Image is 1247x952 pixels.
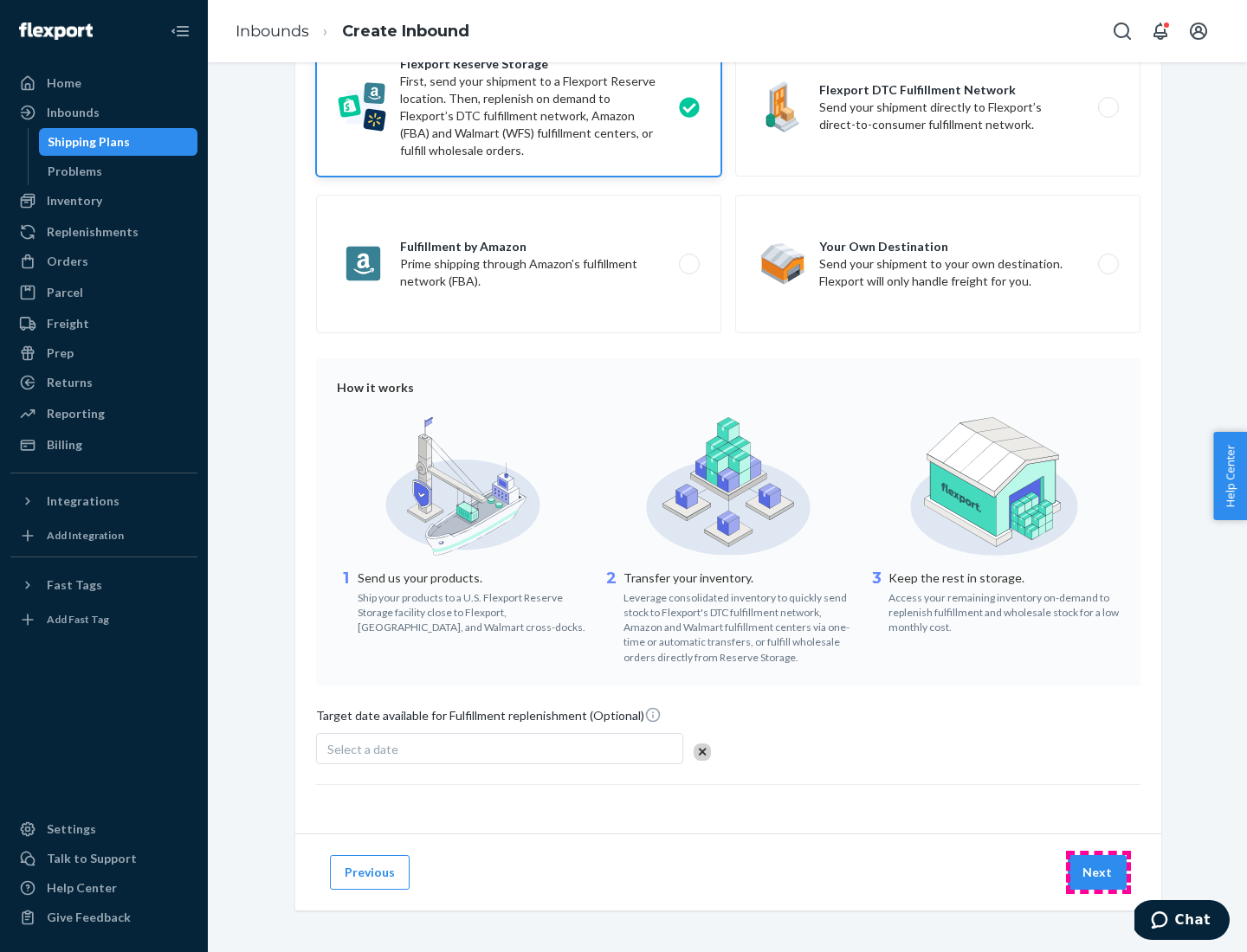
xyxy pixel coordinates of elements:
[47,576,102,594] div: Fast Tags
[163,14,197,48] button: Close Navigation
[10,187,197,215] a: Inventory
[623,587,855,665] div: Leverage consolidated inventory to quickly send stock to Flexport's DTC fulfillment network, Amaz...
[47,850,137,867] div: Talk to Support
[10,99,197,126] a: Inbounds
[47,74,81,92] div: Home
[47,492,120,510] div: Integrations
[48,163,102,180] div: Problems
[10,369,197,396] a: Returns
[337,379,1120,396] div: How it works
[47,436,82,453] div: Billing
[10,248,197,275] a: Orders
[10,400,197,428] a: Reporting
[10,904,197,931] button: Give Feedback
[47,405,105,422] div: Reporting
[342,22,469,41] a: Create Inbound
[48,133,130,151] div: Shipping Plans
[868,568,885,634] div: 3
[47,820,96,838] div: Settings
[1134,900,1230,943] iframe: Opens a widget where you can chat to one of our agents
[47,315,89,332] div: Freight
[39,158,198,185] a: Problems
[10,874,197,902] a: Help Center
[1105,14,1140,48] button: Open Search Box
[10,606,197,634] a: Add Fast Tag
[47,612,109,627] div: Add Fast Tag
[358,587,589,634] div: Ship your products to a U.S. Flexport Reserve Storage facility close to Flexport, [GEOGRAPHIC_DAT...
[47,253,88,270] div: Orders
[337,568,354,634] div: 1
[1068,855,1127,890] button: Next
[47,344,74,362] div: Prep
[10,339,197,367] a: Prep
[1181,14,1216,48] button: Open account menu
[39,128,198,156] a: Shipping Plans
[10,845,197,872] button: Talk to Support
[316,706,662,731] span: Target date available for Fulfillment replenishment (Optional)
[19,23,93,40] img: Flexport logo
[236,22,309,41] a: Inbounds
[10,218,197,246] a: Replenishments
[358,569,589,587] p: Send us your products.
[47,374,93,391] div: Returns
[330,855,410,890] button: Previous
[1213,432,1247,520] button: Help Center
[888,569,1120,587] p: Keep the rest in storage.
[10,571,197,599] button: Fast Tags
[10,69,197,97] a: Home
[47,104,100,121] div: Inbounds
[47,528,124,543] div: Add Integration
[10,279,197,306] a: Parcel
[1143,14,1178,48] button: Open notifications
[10,487,197,515] button: Integrations
[623,569,855,587] p: Transfer your inventory.
[47,284,83,301] div: Parcel
[47,909,131,926] div: Give Feedback
[10,431,197,459] a: Billing
[10,522,197,550] a: Add Integration
[47,192,102,209] div: Inventory
[47,879,117,897] div: Help Center
[47,223,139,241] div: Replenishments
[327,742,398,756] span: Select a date
[888,587,1120,634] div: Access your remaining inventory on-demand to replenish fulfillment and wholesale stock for a low ...
[10,310,197,338] a: Freight
[603,568,620,665] div: 2
[222,6,483,57] ol: breadcrumbs
[10,815,197,843] a: Settings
